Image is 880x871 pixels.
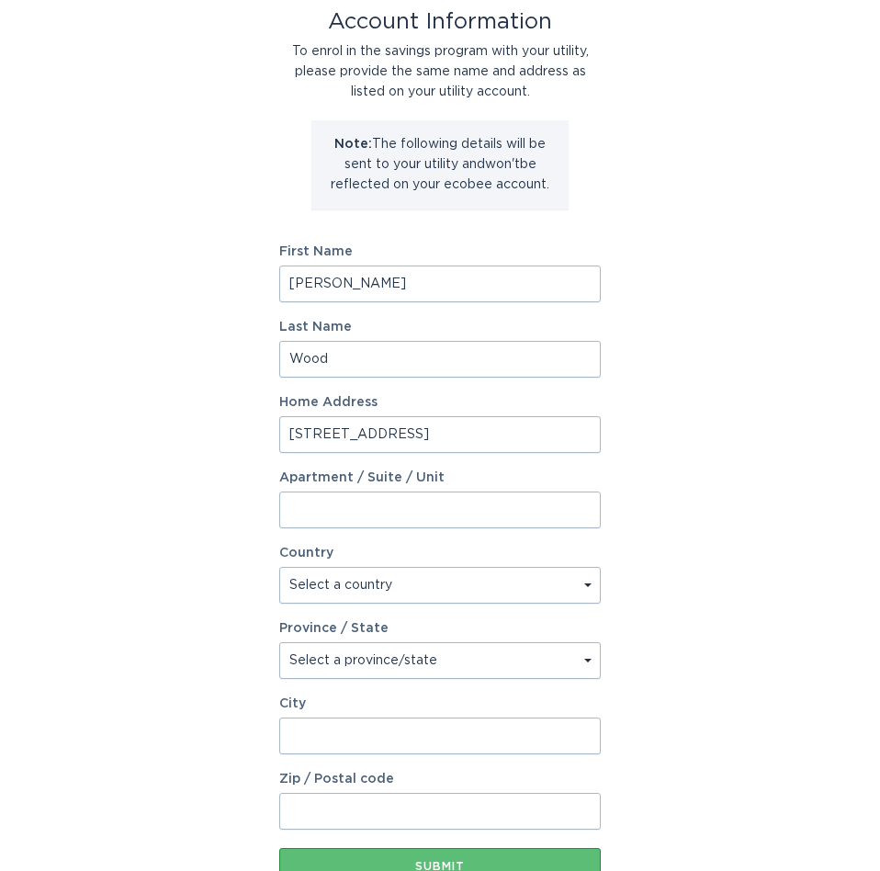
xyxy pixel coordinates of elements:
[325,134,555,195] p: The following details will be sent to your utility and won't be reflected on your ecobee account.
[279,12,601,32] div: Account Information
[279,622,389,635] label: Province / State
[279,697,601,710] label: City
[279,547,333,560] label: Country
[279,321,601,334] label: Last Name
[279,396,601,409] label: Home Address
[279,471,601,484] label: Apartment / Suite / Unit
[279,773,601,786] label: Zip / Postal code
[279,41,601,102] div: To enrol in the savings program with your utility, please provide the same name and address as li...
[279,245,601,258] label: First Name
[334,138,372,151] strong: Note:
